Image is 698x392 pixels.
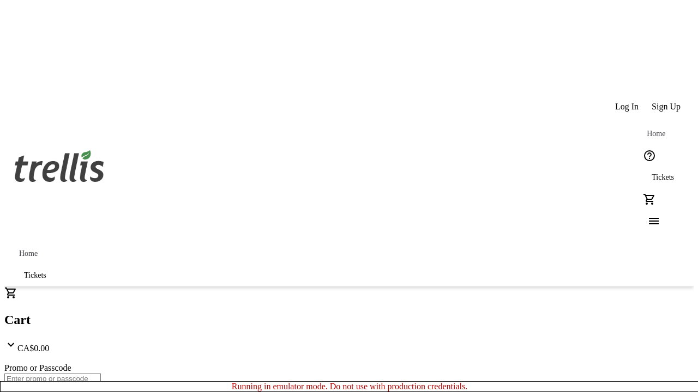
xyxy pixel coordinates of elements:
[652,173,674,182] span: Tickets
[639,123,673,145] a: Home
[11,265,59,286] a: Tickets
[609,96,645,118] button: Log In
[639,167,687,188] a: Tickets
[652,102,681,112] span: Sign Up
[639,210,660,232] button: Menu
[639,188,660,210] button: Cart
[4,373,101,384] input: Enter promo or passcode
[19,249,38,258] span: Home
[11,138,108,193] img: Orient E2E Organization eyCYpTSahW's Logo
[17,344,49,353] span: CA$0.00
[639,145,660,167] button: Help
[647,130,665,138] span: Home
[4,286,694,353] div: CartCA$0.00
[615,102,639,112] span: Log In
[645,96,687,118] button: Sign Up
[11,243,46,265] a: Home
[24,271,46,280] span: Tickets
[4,363,71,372] label: Promo or Passcode
[4,313,694,327] h2: Cart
